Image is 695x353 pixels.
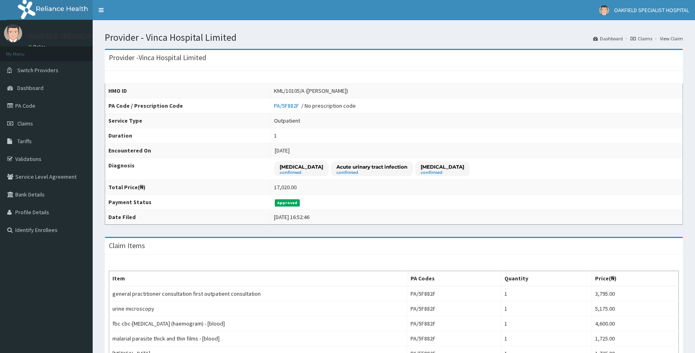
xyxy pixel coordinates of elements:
td: PA/5F882F [407,286,501,301]
img: User Image [599,5,609,15]
a: View Claim [660,35,683,42]
span: [DATE] [275,147,290,154]
span: OAKFIELD SPECIALIST HOSPITAL [614,6,689,14]
th: Diagnosis [105,158,271,180]
th: PA Code / Prescription Code [105,98,271,113]
span: Approved [275,199,300,207]
p: [MEDICAL_DATA] [421,163,464,170]
span: Dashboard [17,84,44,92]
a: PA/5F882F [274,102,301,109]
p: [MEDICAL_DATA] [280,163,323,170]
div: 17,020.00 [274,183,297,191]
td: 1 [501,331,592,346]
th: Price(₦) [592,271,679,286]
th: Payment Status [105,195,271,210]
a: Claims [631,35,652,42]
td: PA/5F882F [407,331,501,346]
div: Outpatient [274,117,300,125]
td: 1 [501,316,592,331]
th: Service Type [105,113,271,128]
th: Date Filed [105,210,271,225]
th: Encountered On [105,143,271,158]
td: general practitioner consultation first outpatient consultation [109,286,407,301]
p: Acute urinary tract infection [336,163,407,170]
h3: Claim Items [109,242,145,249]
th: Item [109,271,407,286]
h1: Provider - Vinca Hospital Limited [105,32,683,43]
td: PA/5F882F [407,301,501,316]
small: confirmed [421,171,464,175]
td: fbc cbc-[MEDICAL_DATA] (haemogram) - [blood] [109,316,407,331]
p: OAKFIELD SPECIALIST HOSPITAL [28,33,129,40]
th: PA Codes [407,271,501,286]
div: / No prescription code [274,102,356,110]
a: Online [28,44,48,50]
td: PA/5F882F [407,316,501,331]
th: Quantity [501,271,592,286]
td: 1 [501,286,592,301]
th: Total Price(₦) [105,180,271,195]
th: HMO ID [105,84,271,98]
span: Claims [17,120,33,127]
td: 3,795.00 [592,286,679,301]
td: 1 [501,301,592,316]
span: Switch Providers [17,67,58,74]
h3: Provider - Vinca Hospital Limited [109,54,206,61]
img: User Image [4,24,22,42]
div: 1 [274,132,277,140]
td: malarial parasite thick and thin films - [blood] [109,331,407,346]
small: confirmed [280,171,323,175]
td: 5,175.00 [592,301,679,316]
div: KML/10105/A ([PERSON_NAME]) [274,87,348,95]
td: urine microscopy [109,301,407,316]
td: 1,725.00 [592,331,679,346]
div: [DATE] 16:52:46 [274,213,309,221]
a: Dashboard [593,35,623,42]
small: confirmed [336,171,407,175]
td: 4,600.00 [592,316,679,331]
span: Tariffs [17,138,32,145]
th: Duration [105,128,271,143]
